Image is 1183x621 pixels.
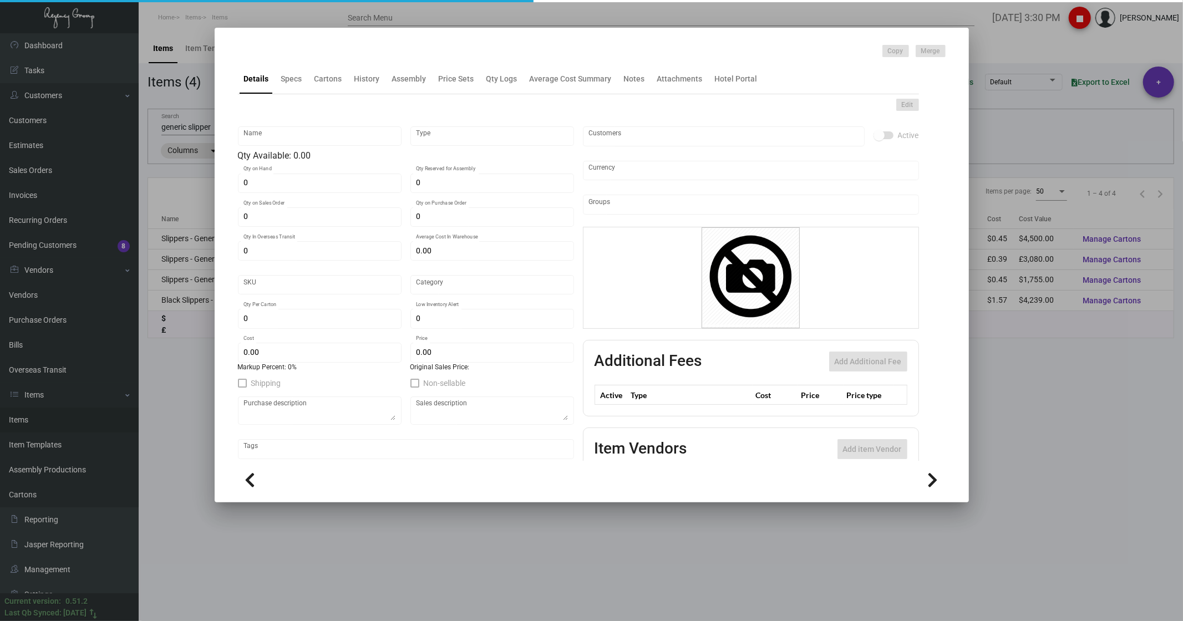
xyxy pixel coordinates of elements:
[281,73,302,85] div: Specs
[595,439,687,459] h2: Item Vendors
[657,73,703,85] div: Attachments
[921,47,940,56] span: Merge
[715,73,758,85] div: Hotel Portal
[844,385,893,405] th: Price type
[829,352,907,371] button: Add Additional Fee
[753,385,798,405] th: Cost
[628,385,753,405] th: Type
[588,132,859,141] input: Add new..
[424,376,466,390] span: Non-sellable
[392,73,427,85] div: Assembly
[624,73,645,85] div: Notes
[439,73,474,85] div: Price Sets
[244,73,269,85] div: Details
[902,100,913,110] span: Edit
[486,73,517,85] div: Qty Logs
[314,73,342,85] div: Cartons
[4,595,61,607] div: Current version:
[530,73,612,85] div: Average Cost Summary
[882,45,909,57] button: Copy
[588,200,913,209] input: Add new..
[837,439,907,459] button: Add item Vendor
[916,45,946,57] button: Merge
[896,99,919,111] button: Edit
[898,129,919,142] span: Active
[238,149,574,162] div: Qty Available: 0.00
[835,357,902,366] span: Add Additional Fee
[595,352,702,371] h2: Additional Fees
[798,385,844,405] th: Price
[251,376,281,390] span: Shipping
[4,607,87,619] div: Last Qb Synced: [DATE]
[354,73,380,85] div: History
[843,445,902,454] span: Add item Vendor
[888,47,903,56] span: Copy
[65,595,88,607] div: 0.51.2
[595,385,628,405] th: Active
